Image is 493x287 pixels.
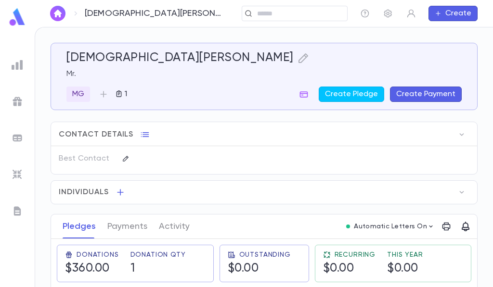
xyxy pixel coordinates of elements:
[59,187,109,197] span: Individuals
[59,130,133,139] span: Contact Details
[12,59,23,71] img: reports_grey.c525e4749d1bce6a11f5fe2a8de1b229.svg
[77,251,119,259] span: Donations
[130,251,186,259] span: Donation Qty
[342,220,439,233] button: Automatic Letters On
[12,132,23,144] img: batches_grey.339ca447c9d9533ef1741baa751efc33.svg
[319,87,384,102] button: Create Pledge
[335,251,376,259] span: Recurring
[12,169,23,180] img: imports_grey.530a8a0e642e233f2baf0ef88e8c9fcb.svg
[387,262,418,276] h5: $0.00
[8,8,27,26] img: logo
[390,87,462,102] button: Create Payment
[63,214,96,238] button: Pledges
[107,214,147,238] button: Payments
[123,89,127,99] p: 1
[323,262,354,276] h5: $0.00
[52,10,64,17] img: home_white.a664292cf8c1dea59945f0da9f25487c.svg
[130,262,135,276] h5: 1
[228,262,259,276] h5: $0.00
[12,205,23,217] img: letters_grey.7941b92b52307dd3b8a917253454ce1c.svg
[66,69,462,79] p: Mr.
[59,151,114,166] p: Best Contact
[159,214,190,238] button: Activity
[12,96,23,107] img: campaigns_grey.99e729a5f7ee94e3726e6486bddda8f1.svg
[354,223,427,230] p: Automatic Letters On
[428,6,478,21] button: Create
[239,251,291,259] span: Outstanding
[111,87,131,102] button: 1
[387,251,423,259] span: This Year
[72,89,84,99] p: MG
[66,51,294,65] h5: [DEMOGRAPHIC_DATA][PERSON_NAME]
[85,8,225,19] p: [DEMOGRAPHIC_DATA][PERSON_NAME]
[66,87,90,102] div: MG
[65,262,110,276] h5: $360.00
